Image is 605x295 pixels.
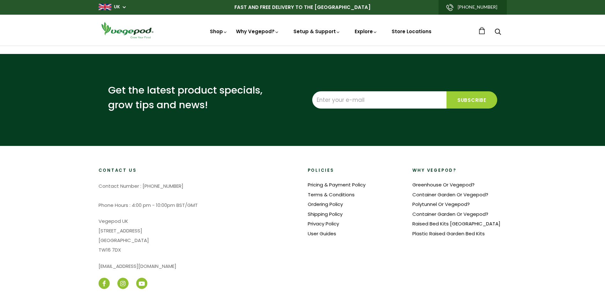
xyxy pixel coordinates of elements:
[99,216,298,255] p: Vegepod UK [STREET_ADDRESS] [GEOGRAPHIC_DATA] TW16 7DX
[446,91,497,109] input: Subscribe
[392,28,432,35] a: Store Locations
[412,230,485,237] a: Plastic Raised Garden Bed Kits
[99,21,156,39] img: Vegepod
[308,181,365,188] a: Pricing & Payment Policy
[99,263,176,269] a: [EMAIL_ADDRESS][DOMAIN_NAME]
[99,4,111,10] img: gb_large.png
[108,83,268,112] p: Get the latest product specials, grow tips and news!
[308,211,343,217] a: Shipping Policy
[355,28,378,35] a: Explore
[99,168,298,174] h2: Contact Us
[293,28,341,35] a: Setup & Support
[412,181,475,188] a: Greenhouse Or Vegepod?
[412,201,470,208] a: Polytunnel Or Vegepod?
[308,168,402,174] h2: Policies
[308,230,336,237] a: User Guides
[495,29,501,36] a: Search
[412,168,507,174] h2: Why Vegepod?
[412,220,500,227] a: Raised Bed Kits [GEOGRAPHIC_DATA]
[412,211,488,217] a: Container Garden Or Vegepod?
[412,191,488,198] a: Container Garden Or Vegepod?
[99,181,298,210] p: Contact Number : [PHONE_NUMBER] Phone Hours : 4:00 pm - 10:00pm BST/GMT
[308,220,339,227] a: Privacy Policy
[308,191,355,198] a: Terms & Conditions
[312,91,446,109] input: Enter your e-mail
[236,28,279,35] a: Why Vegepod?
[114,4,120,10] a: UK
[210,28,228,35] a: Shop
[308,201,343,208] a: Ordering Policy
